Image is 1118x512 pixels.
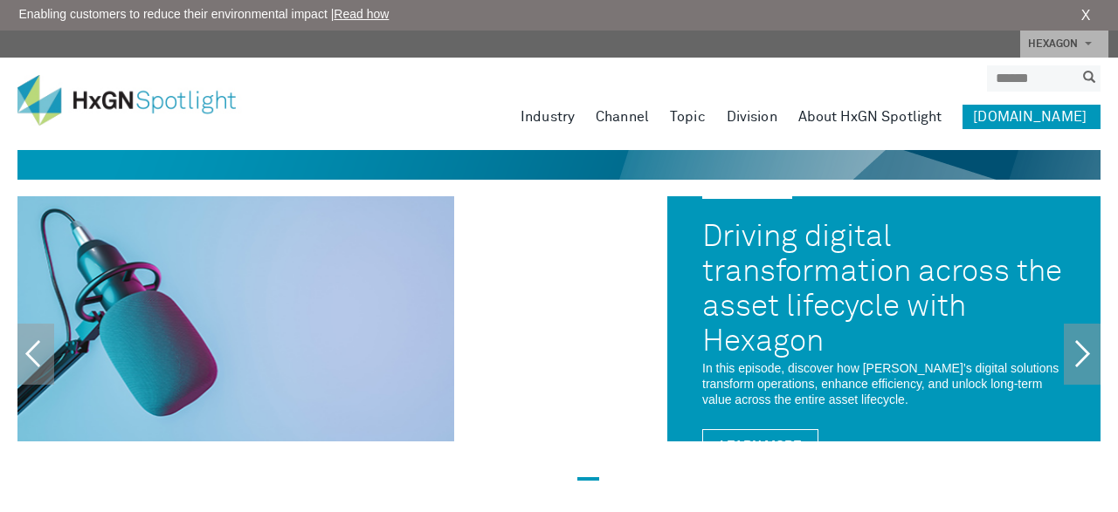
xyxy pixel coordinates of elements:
a: Previous [17,324,54,385]
a: Next [1064,324,1101,385]
a: Read how [334,7,389,21]
a: X [1081,5,1091,26]
a: Driving digital transformation across the asset lifecycle with Hexagon [702,208,1066,360]
a: [DOMAIN_NAME] [963,105,1101,129]
a: Channel [596,105,649,129]
p: In this episode, discover how [PERSON_NAME]’s digital solutions transform operations, enhance eff... [702,360,1066,407]
a: Topic [670,105,706,129]
a: Learn More [702,429,818,461]
img: HxGN Spotlight [17,75,262,126]
a: About HxGN Spotlight [798,105,942,129]
a: Division [727,105,777,129]
img: Driving digital transformation across the asset lifecycle with Hexagon [17,196,454,441]
span: Enabling customers to reduce their environmental impact | [19,5,390,24]
a: Industry [521,105,575,129]
a: HEXAGON [1020,31,1108,58]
